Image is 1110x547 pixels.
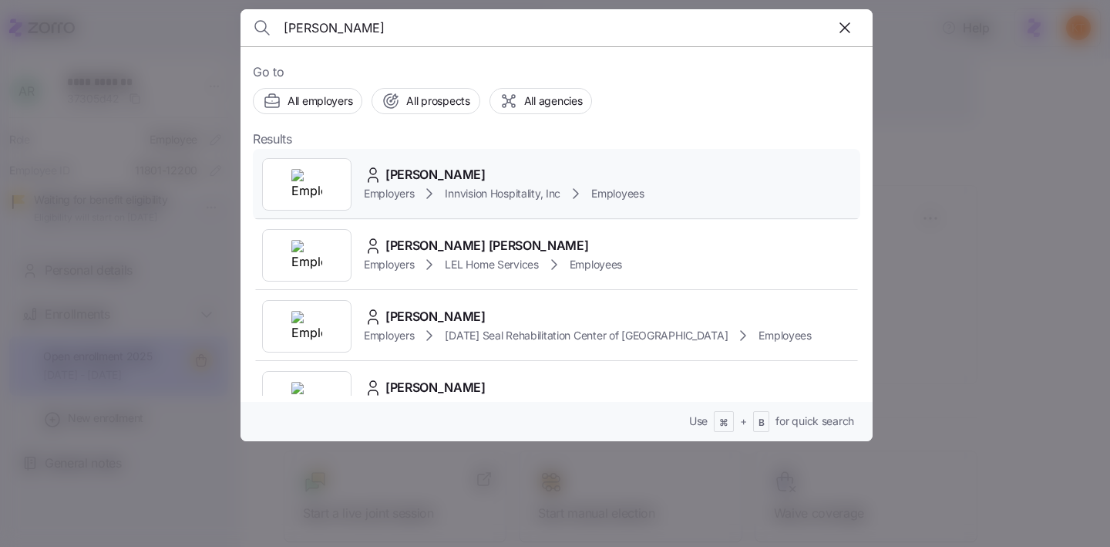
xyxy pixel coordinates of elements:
span: Use [689,414,708,429]
span: Employees [570,257,622,272]
span: Employees [591,186,644,201]
span: [PERSON_NAME] [385,165,486,184]
span: Results [253,130,292,149]
span: All employers [288,93,352,109]
span: All agencies [524,93,583,109]
span: All prospects [406,93,469,109]
button: All prospects [372,88,479,114]
span: Employers [364,257,414,272]
img: Employer logo [291,240,322,271]
span: B [758,417,765,430]
span: [PERSON_NAME] [385,307,486,326]
img: Employer logo [291,169,322,200]
span: + [740,414,747,429]
img: Employer logo [291,311,322,342]
span: [PERSON_NAME] [385,378,486,397]
span: Go to [253,62,860,82]
span: [DATE] Seal Rehabilitation Center of [GEOGRAPHIC_DATA] [445,328,728,343]
span: ⌘ [719,417,728,430]
span: Innvision Hospitality, Inc [445,186,560,201]
span: Employees [758,328,811,343]
span: [PERSON_NAME] [PERSON_NAME] [385,236,588,255]
button: All employers [253,88,362,114]
span: LEL Home Services [445,257,538,272]
span: for quick search [775,414,854,429]
span: Employers [364,328,414,343]
img: Employer logo [291,382,322,413]
span: Employers [364,186,414,201]
button: All agencies [489,88,593,114]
